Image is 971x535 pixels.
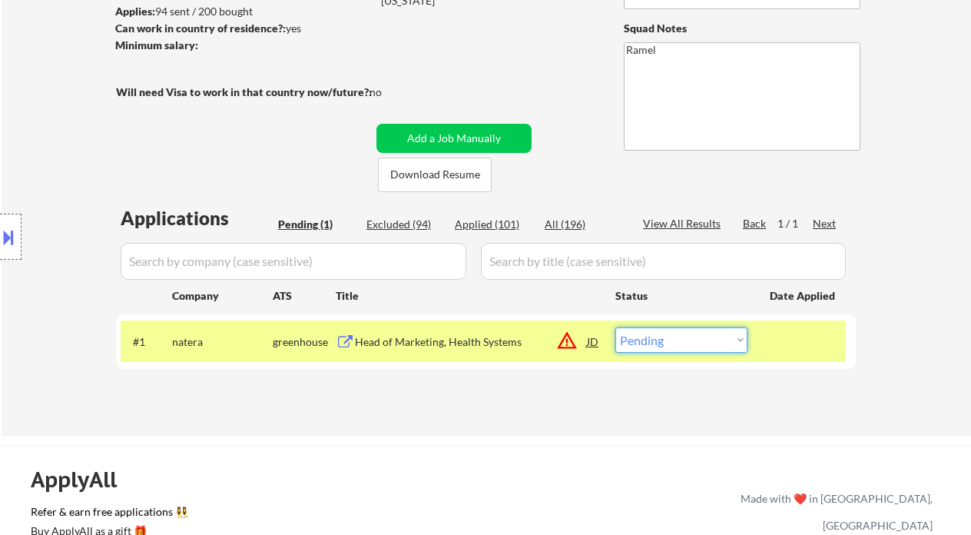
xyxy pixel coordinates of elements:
[770,288,837,304] div: Date Applied
[115,21,366,36] div: yes
[556,330,578,351] button: warning_amber
[378,158,492,192] button: Download Resume
[31,467,134,493] div: ApplyAll
[115,38,198,52] strong: Minimum salary:
[813,216,837,231] div: Next
[116,85,372,98] strong: Will need Visa to work in that country now/future?:
[643,216,725,231] div: View All Results
[115,5,155,18] strong: Applies:
[615,281,747,309] div: Status
[355,334,587,350] div: Head of Marketing, Health Systems
[376,124,532,153] button: Add a Job Manually
[115,4,371,19] div: 94 sent / 200 bought
[31,507,419,523] a: Refer & earn free applications 👯‍♀️
[370,85,413,100] div: no
[278,217,355,232] div: Pending (1)
[624,21,860,36] div: Squad Notes
[455,217,532,232] div: Applied (101)
[777,216,813,231] div: 1 / 1
[273,288,336,304] div: ATS
[366,217,443,232] div: Excluded (94)
[121,243,466,280] input: Search by company (case sensitive)
[273,334,336,350] div: greenhouse
[545,217,621,232] div: All (196)
[585,327,601,355] div: JD
[336,288,601,304] div: Title
[743,216,767,231] div: Back
[481,243,846,280] input: Search by title (case sensitive)
[115,22,286,35] strong: Can work in country of residence?:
